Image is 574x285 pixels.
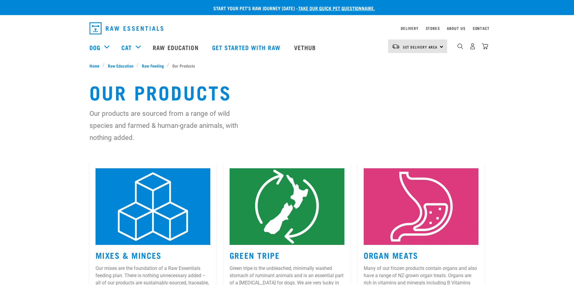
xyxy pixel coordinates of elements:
img: van-moving.png [392,44,400,49]
a: Green Tripe [230,253,280,257]
a: take our quick pet questionnaire. [298,7,375,9]
nav: dropdown navigation [85,20,490,37]
span: Raw Education [108,62,133,69]
a: About Us [447,27,465,29]
a: Raw Education [147,35,206,59]
p: Our products are sourced from a range of wild species and farmed & human-grade animals, with noth... [89,107,248,144]
img: 8_210930_025407.jpg [96,168,210,245]
img: home-icon-1@2x.png [457,43,463,49]
a: Mixes & Minces [96,253,162,257]
a: Contact [473,27,490,29]
img: 8.jpg [230,168,344,245]
a: Delivery [401,27,418,29]
img: user.png [469,43,476,49]
nav: breadcrumbs [89,62,485,69]
a: Raw Feeding [139,62,167,69]
span: Raw Feeding [142,62,164,69]
img: Raw Essentials Logo [89,22,163,34]
a: Cat [121,43,132,52]
a: Raw Education [105,62,136,69]
a: Get started with Raw [206,35,288,59]
span: Home [89,62,99,69]
h1: Our Products [89,81,485,103]
a: Vethub [288,35,324,59]
img: 10_210930_025505.jpg [364,168,478,245]
a: Dog [89,43,100,52]
img: home-icon@2x.png [482,43,488,49]
a: Home [89,62,103,69]
a: Organ Meats [364,253,418,257]
a: Stores [426,27,440,29]
span: Set Delivery Area [403,46,438,48]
